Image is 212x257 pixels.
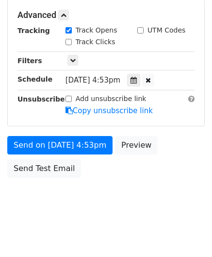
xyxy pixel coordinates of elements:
span: [DATE] 4:53pm [65,76,120,85]
h5: Advanced [17,10,195,20]
a: Send on [DATE] 4:53pm [7,136,113,154]
label: Track Opens [76,25,117,35]
label: Add unsubscribe link [76,94,147,104]
strong: Schedule [17,75,52,83]
a: Preview [115,136,158,154]
a: Send Test Email [7,159,81,178]
strong: Tracking [17,27,50,34]
label: Track Clicks [76,37,115,47]
strong: Filters [17,57,42,65]
strong: Unsubscribe [17,95,65,103]
a: Copy unsubscribe link [65,106,153,115]
label: UTM Codes [147,25,185,35]
iframe: Chat Widget [163,210,212,257]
